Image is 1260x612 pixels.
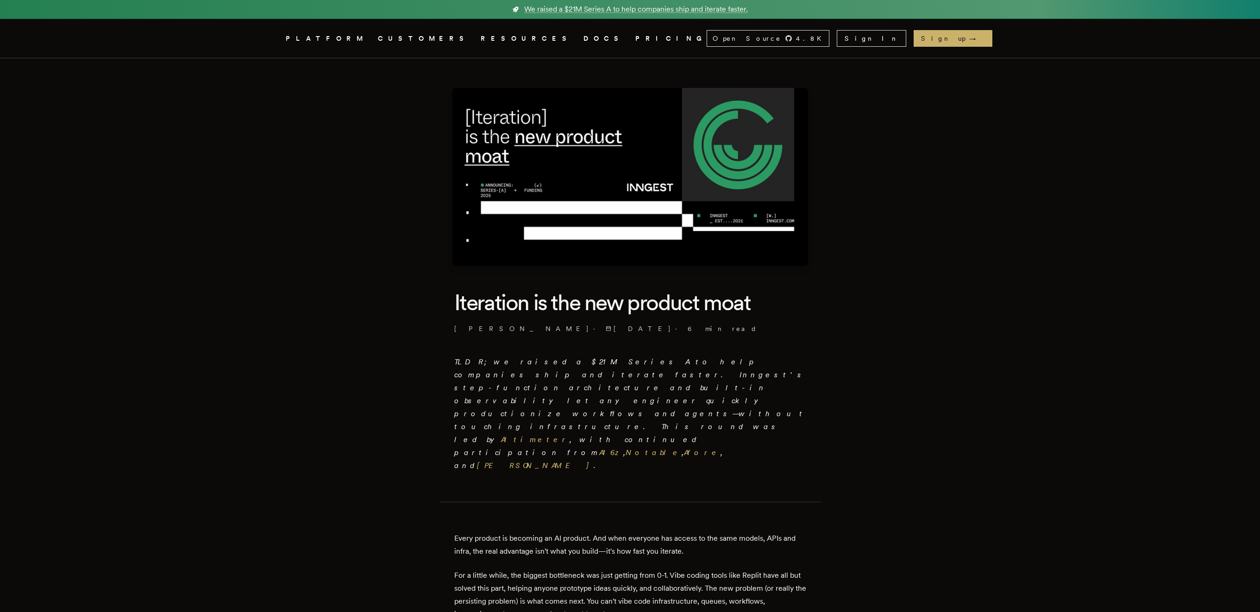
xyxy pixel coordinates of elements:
[635,33,707,44] a: PRICING
[378,33,470,44] a: CUSTOMERS
[969,34,985,43] span: →
[454,324,806,333] p: · ·
[914,30,992,47] a: Sign up
[626,448,682,457] a: Notable
[501,435,570,444] a: Altimeter
[583,33,624,44] a: DOCS
[606,324,671,333] span: [DATE]
[454,532,806,558] p: Every product is becoming an AI product. And when everyone has access to the same models, APIs an...
[688,324,757,333] span: 6 min read
[454,288,806,317] h1: Iteration is the new product moat
[599,448,623,457] a: A16z
[837,30,906,47] a: Sign In
[481,33,572,44] button: RESOURCES
[524,4,748,15] span: We raised a $21M Series A to help companies ship and iterate faster.
[477,461,594,470] a: [PERSON_NAME]
[796,34,827,43] span: 4.8 K
[684,448,721,457] a: Afore
[286,33,367,44] button: PLATFORM
[454,324,589,333] a: [PERSON_NAME]
[713,34,781,43] span: Open Source
[260,19,1001,58] nav: Global
[452,88,808,266] img: Featured image for Iteration is the new product moat blog post
[454,357,806,470] em: TLDR; we raised a $21M Series A to help companies ship and iterate faster. Inngest's step-functio...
